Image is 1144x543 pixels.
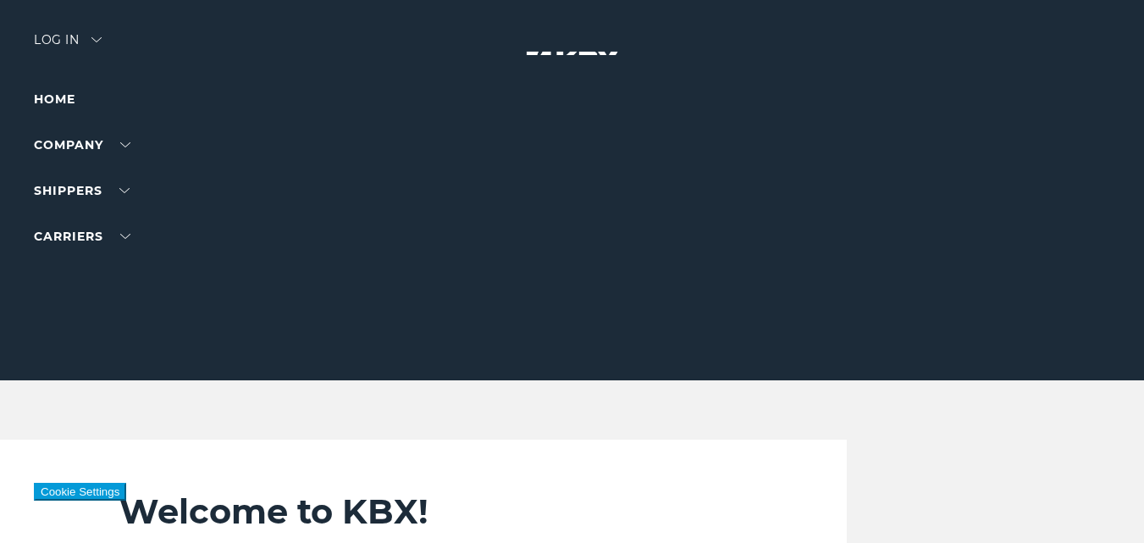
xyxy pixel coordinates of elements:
a: SHIPPERS [34,183,130,198]
div: Log in [34,34,102,58]
h2: Welcome to KBX! [119,490,738,533]
img: arrow [91,37,102,42]
a: Company [34,137,130,152]
a: Home [34,91,75,107]
a: Carriers [34,229,130,244]
img: kbx logo [509,34,636,108]
button: Cookie Settings [34,483,126,501]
